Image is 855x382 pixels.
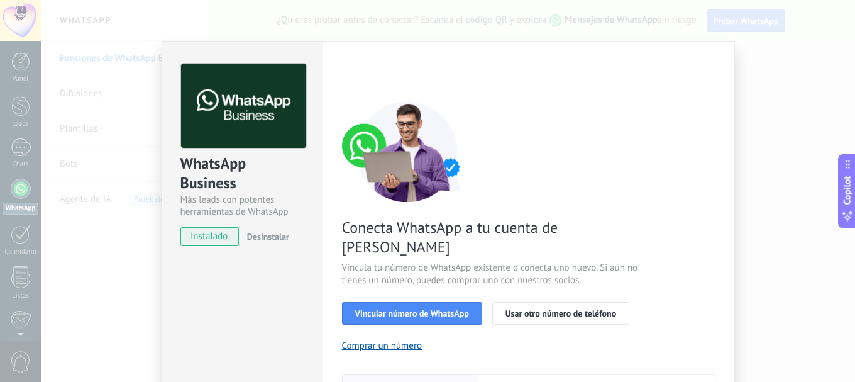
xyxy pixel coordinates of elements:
span: Usar otro número de teléfono [505,309,616,318]
div: Más leads con potentes herramientas de WhatsApp [180,194,304,218]
span: Conecta WhatsApp a tu cuenta de [PERSON_NAME] [342,218,641,257]
div: WhatsApp Business [180,154,304,194]
button: Usar otro número de teléfono [492,302,629,325]
button: Vincular número de WhatsApp [342,302,482,325]
span: Vincula tu número de WhatsApp existente o conecta uno nuevo. Si aún no tienes un número, puedes c... [342,262,641,287]
img: logo_main.png [181,64,306,149]
span: instalado [181,227,238,246]
button: Comprar un número [342,340,422,352]
span: Desinstalar [247,231,289,242]
span: Vincular número de WhatsApp [355,309,469,318]
button: Desinstalar [242,227,289,246]
img: connect number [342,101,474,202]
span: Copilot [841,176,854,205]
